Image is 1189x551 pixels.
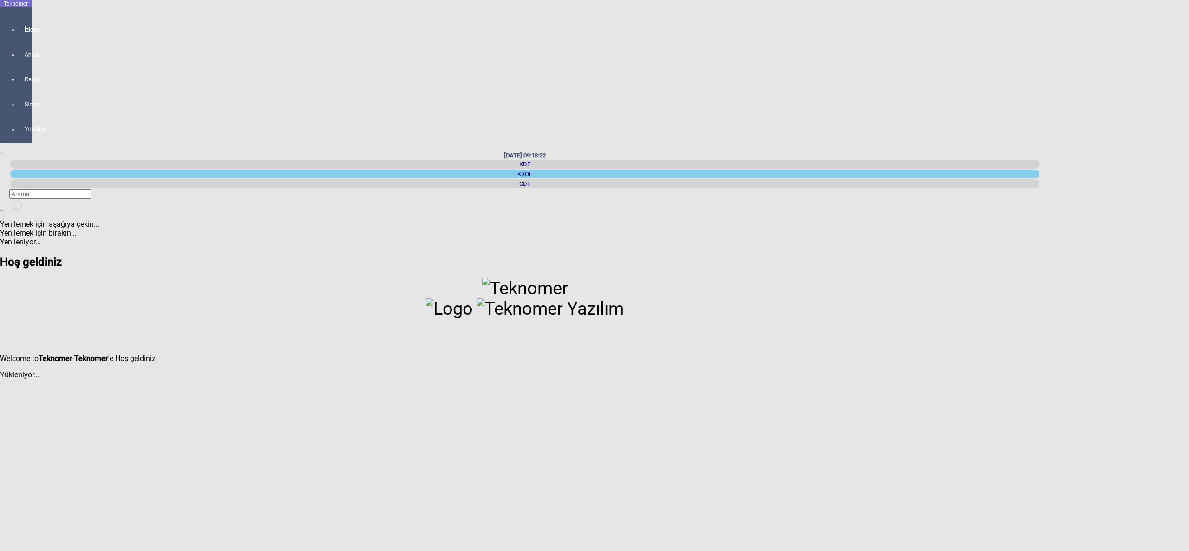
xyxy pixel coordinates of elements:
strong: Teknomer [39,354,72,363]
strong: Teknomer [74,354,108,363]
span: İzleme [25,26,26,33]
img: Logo [426,298,473,319]
div: KRÖF [10,170,1039,178]
span: Analiz [25,51,26,59]
span: Rapor [25,76,26,83]
input: Arama [9,189,91,199]
span: Sistem [25,101,26,108]
img: Teknomer Yazılım [477,298,624,319]
span: Yönetim [25,125,26,133]
img: Teknomer [482,278,568,298]
div: KDF [10,160,1039,169]
div: CDF [10,179,1039,188]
